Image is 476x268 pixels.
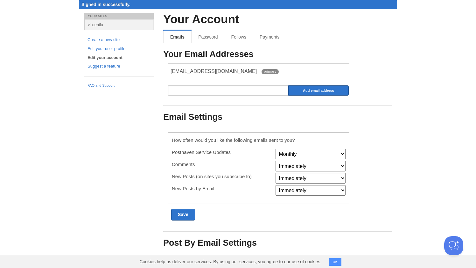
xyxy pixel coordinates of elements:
a: Edit your user profile [87,46,150,52]
a: Follows [225,31,253,43]
span: Cookies help us deliver our services. By using our services, you agree to our use of cookies. [133,255,328,268]
a: Edit your account [87,54,150,61]
input: Add email address [288,85,349,96]
a: FAQ and Support [87,83,150,89]
span: primary [262,69,279,74]
a: Password [192,31,224,43]
span: [EMAIL_ADDRESS][DOMAIN_NAME] [171,69,257,74]
p: New Posts by Email [172,185,271,192]
p: How often would you like the following emails sent to you? [172,137,346,143]
input: Save [171,209,195,221]
h2: Your Account [163,13,392,26]
p: New Posts (on sites you subscribe to) [172,173,271,180]
h3: Post By Email Settings [163,238,392,248]
iframe: Help Scout Beacon - Open [444,236,463,255]
a: Create a new site [87,37,150,43]
a: Suggest a feature [87,63,150,70]
a: vincentlu [85,19,154,30]
button: OK [329,258,341,266]
h3: Your Email Addresses [163,50,392,59]
p: Posthaven Service Updates [172,149,271,156]
a: Payments [253,31,286,43]
h3: Email Settings [163,112,392,122]
li: Your Sites [84,13,154,19]
a: Emails [163,31,192,43]
p: Comments [172,161,271,168]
